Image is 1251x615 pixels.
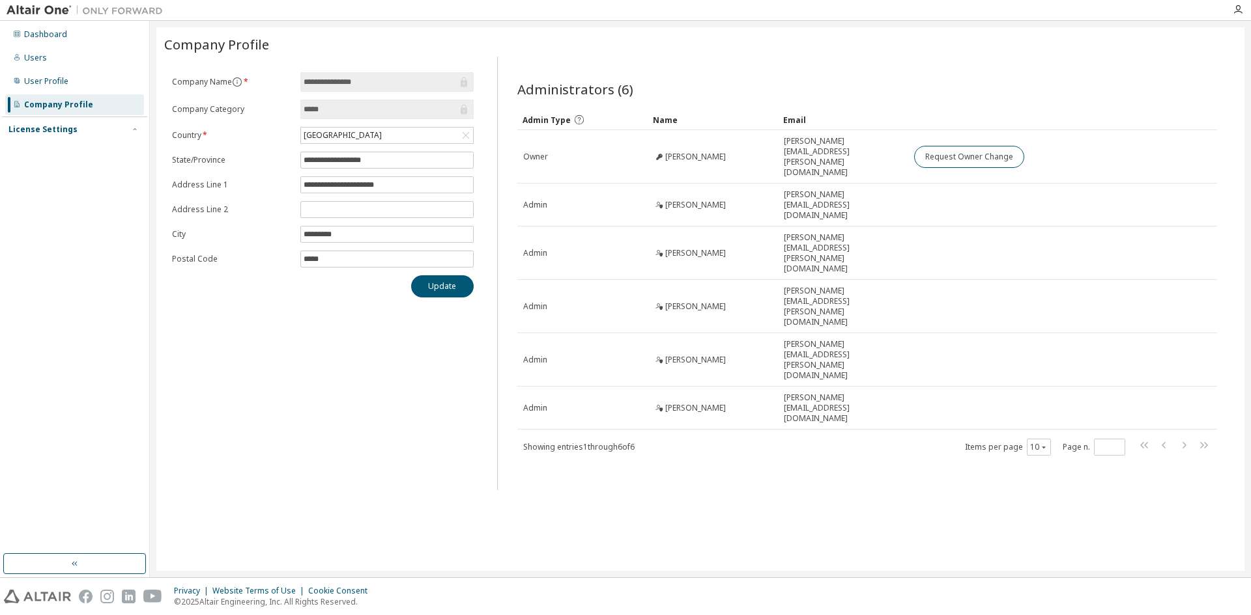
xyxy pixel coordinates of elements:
[7,4,169,17] img: Altair One
[784,189,902,221] span: [PERSON_NAME][EMAIL_ADDRESS][DOMAIN_NAME]
[665,403,726,413] span: [PERSON_NAME]
[172,180,293,190] label: Address Line 1
[784,286,902,327] span: [PERSON_NAME][EMAIL_ADDRESS][PERSON_NAME][DOMAIN_NAME]
[523,115,571,126] span: Admin Type
[665,355,726,365] span: [PERSON_NAME]
[172,229,293,239] label: City
[523,301,547,312] span: Admin
[174,586,212,596] div: Privacy
[24,53,47,63] div: Users
[172,130,293,141] label: Country
[172,254,293,264] label: Postal Code
[665,301,726,312] span: [PERSON_NAME]
[784,339,902,381] span: [PERSON_NAME][EMAIL_ADDRESS][PERSON_NAME][DOMAIN_NAME]
[783,109,903,130] div: Email
[232,77,242,87] button: information
[914,146,1024,168] button: Request Owner Change
[784,136,902,178] span: [PERSON_NAME][EMAIL_ADDRESS][PERSON_NAME][DOMAIN_NAME]
[24,76,68,87] div: User Profile
[174,596,375,607] p: © 2025 Altair Engineering, Inc. All Rights Reserved.
[172,77,293,87] label: Company Name
[523,248,547,258] span: Admin
[523,152,548,162] span: Owner
[24,100,93,110] div: Company Profile
[4,590,71,603] img: altair_logo.svg
[523,403,547,413] span: Admin
[212,586,308,596] div: Website Terms of Use
[308,586,375,596] div: Cookie Consent
[164,35,269,53] span: Company Profile
[523,355,547,365] span: Admin
[411,275,474,297] button: Update
[172,104,293,115] label: Company Category
[8,124,78,135] div: License Settings
[301,128,473,143] div: [GEOGRAPHIC_DATA]
[784,232,902,274] span: [PERSON_NAME][EMAIL_ADDRESS][PERSON_NAME][DOMAIN_NAME]
[665,200,726,210] span: [PERSON_NAME]
[784,392,902,424] span: [PERSON_NAME][EMAIL_ADDRESS][DOMAIN_NAME]
[965,439,1051,456] span: Items per page
[122,590,136,603] img: linkedin.svg
[1030,442,1048,452] button: 10
[523,441,635,452] span: Showing entries 1 through 6 of 6
[79,590,93,603] img: facebook.svg
[172,204,293,215] label: Address Line 2
[653,109,773,130] div: Name
[523,200,547,210] span: Admin
[517,80,633,98] span: Administrators (6)
[24,29,67,40] div: Dashboard
[665,152,726,162] span: [PERSON_NAME]
[665,248,726,258] span: [PERSON_NAME]
[172,155,293,165] label: State/Province
[143,590,162,603] img: youtube.svg
[1063,439,1125,456] span: Page n.
[100,590,114,603] img: instagram.svg
[302,128,384,143] div: [GEOGRAPHIC_DATA]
